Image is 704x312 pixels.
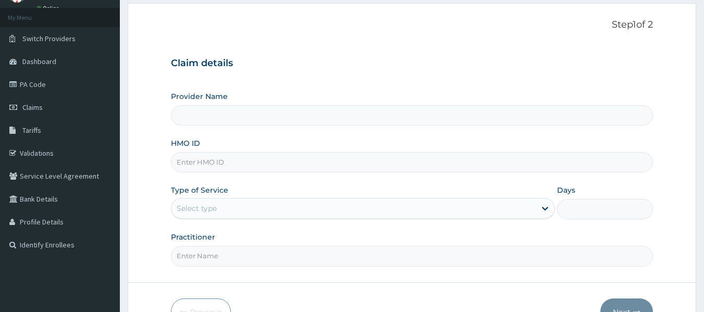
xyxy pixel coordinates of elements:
[22,34,76,43] span: Switch Providers
[171,246,653,266] input: Enter Name
[171,232,215,242] label: Practitioner
[177,203,217,214] div: Select type
[171,152,653,172] input: Enter HMO ID
[171,58,653,69] h3: Claim details
[171,185,228,195] label: Type of Service
[22,103,43,112] span: Claims
[171,138,200,148] label: HMO ID
[171,91,228,102] label: Provider Name
[557,185,575,195] label: Days
[22,57,56,66] span: Dashboard
[36,5,61,12] a: Online
[171,19,653,31] p: Step 1 of 2
[22,126,41,135] span: Tariffs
